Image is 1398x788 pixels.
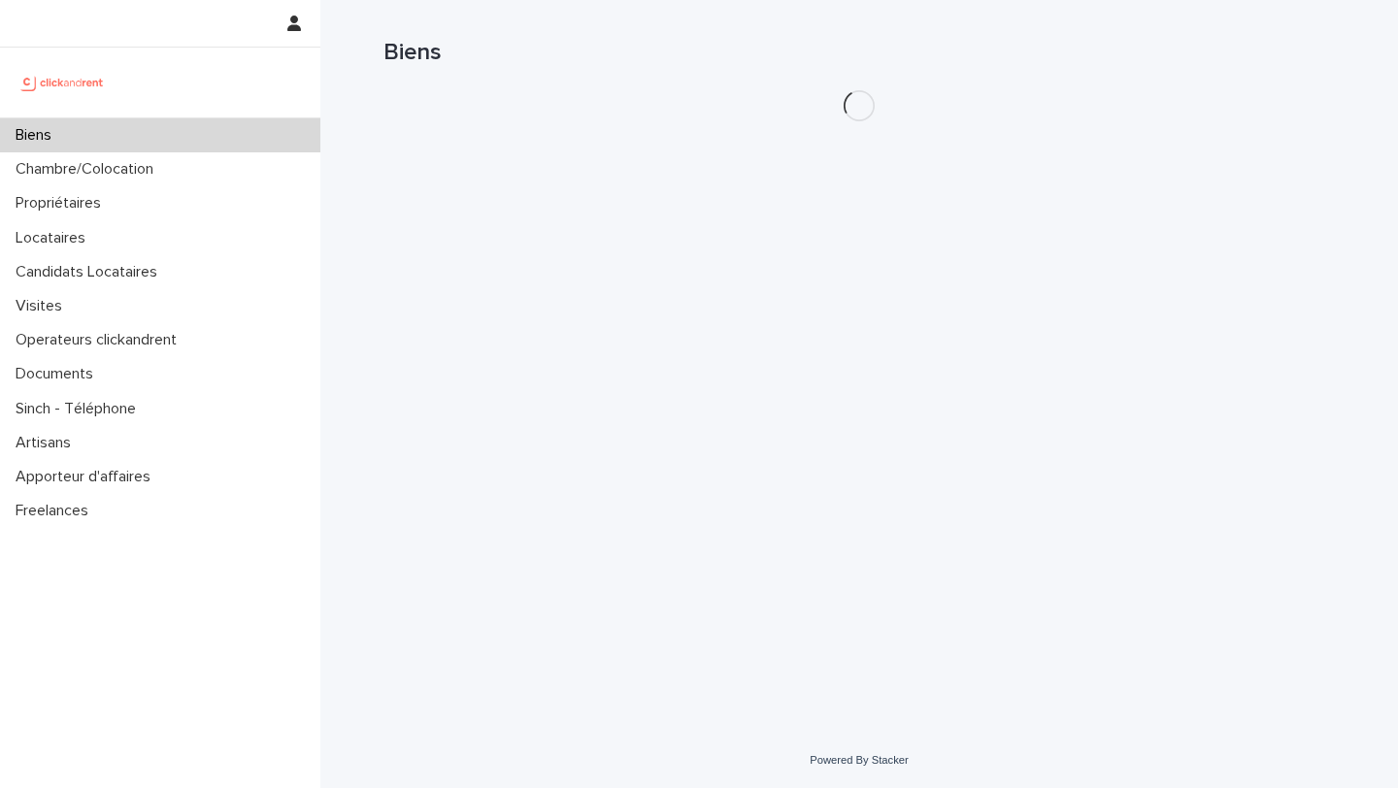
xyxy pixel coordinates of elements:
p: Candidats Locataires [8,263,173,281]
p: Biens [8,126,67,145]
p: Operateurs clickandrent [8,331,192,349]
p: Freelances [8,502,104,520]
p: Sinch - Téléphone [8,400,151,418]
p: Locataires [8,229,101,247]
h1: Biens [383,39,1335,67]
p: Apporteur d'affaires [8,468,166,486]
img: UCB0brd3T0yccxBKYDjQ [16,63,110,102]
p: Documents [8,365,109,383]
p: Propriétaires [8,194,116,213]
p: Chambre/Colocation [8,160,169,179]
p: Visites [8,297,78,315]
p: Artisans [8,434,86,452]
a: Powered By Stacker [810,754,908,766]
